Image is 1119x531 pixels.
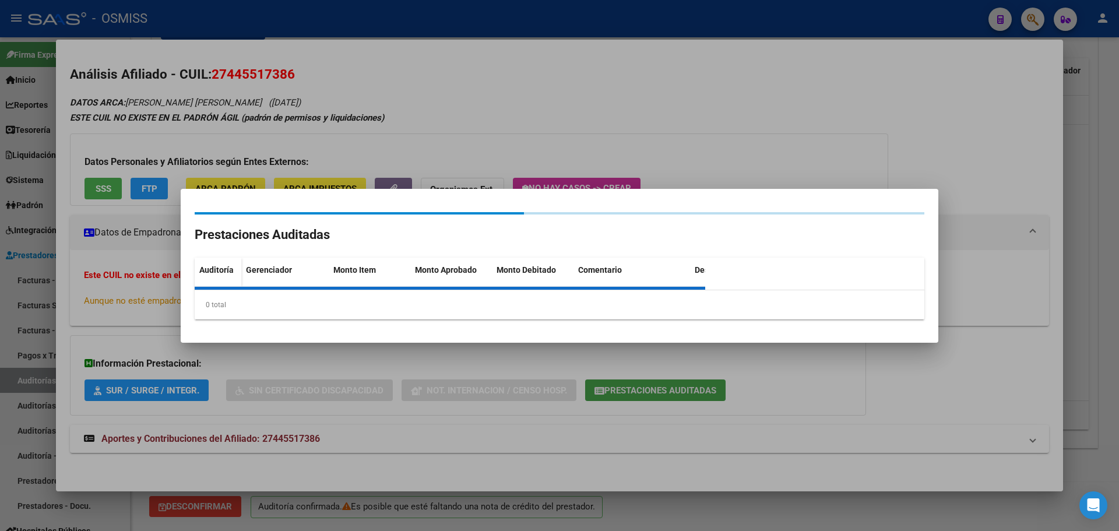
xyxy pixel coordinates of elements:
span: Monto Debitado [497,265,556,275]
datatable-header-cell: Monto Debitado [492,258,573,307]
div: Open Intercom Messenger [1079,491,1107,519]
span: Auditoría [199,265,234,275]
datatable-header-cell: Monto Item [329,258,410,307]
span: Gerenciador [246,265,292,275]
datatable-header-cell: Gerenciador [241,258,329,307]
span: Monto Item [333,265,376,275]
h2: Prestaciones Auditadas [195,224,924,246]
datatable-header-cell: Descripción [690,258,807,307]
span: Descripción [695,265,738,275]
span: Monto Aprobado [415,265,477,275]
datatable-header-cell: Auditoría [195,258,241,307]
span: Comentario [578,265,622,275]
div: 0 total [195,290,924,319]
datatable-header-cell: Monto Aprobado [410,258,492,307]
datatable-header-cell: Comentario [573,258,690,307]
